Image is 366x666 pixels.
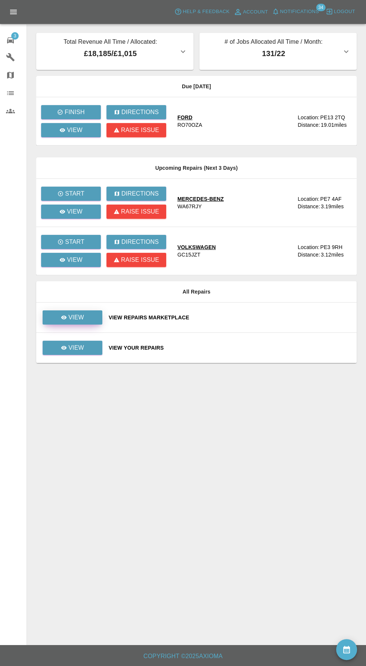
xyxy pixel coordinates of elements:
[177,243,216,251] div: VOLKSWAGEN
[106,235,166,249] button: Directions
[41,253,101,267] a: View
[316,4,325,11] span: 34
[6,651,360,662] h6: Copyright © 2025 Axioma
[106,105,166,119] button: Directions
[43,310,102,325] a: View
[4,3,22,21] button: Open drawer
[36,33,193,70] button: Total Revenue All Time / Allocated:£18,185/£1,015
[243,8,268,16] span: Account
[42,37,179,48] p: Total Revenue All Time / Allocated:
[65,189,84,198] p: Start
[41,235,101,249] button: Start
[65,108,84,117] p: Finish
[298,195,319,203] div: Location:
[270,6,321,18] button: Notifications
[42,314,103,320] a: View
[320,243,342,251] div: PE3 9RH
[67,207,83,216] p: View
[298,243,319,251] div: Location:
[177,114,202,121] div: FORD
[320,114,345,121] div: PE13 2TQ
[43,341,102,355] a: View
[42,344,103,350] a: View
[321,121,351,129] div: 19.01 miles
[298,114,319,121] div: Location:
[11,32,19,40] span: 3
[298,251,320,258] div: Distance:
[121,189,159,198] p: Directions
[106,187,166,201] button: Directions
[67,255,83,264] p: View
[324,6,357,18] button: Logout
[41,123,101,137] a: View
[321,251,351,258] div: 3.12 miles
[109,314,351,321] a: View Repairs Marketplace
[106,253,166,267] button: Raise issue
[298,121,320,129] div: Distance:
[67,126,83,135] p: View
[177,195,292,210] a: MERCEDES-BENZWA67RJY
[298,195,351,210] a: Location:PE7 4AFDistance:3.19miles
[106,123,166,137] button: Raise issue
[109,344,351,352] a: View Your Repairs
[36,76,357,97] th: Due [DATE]
[41,205,101,219] a: View
[298,114,351,129] a: Location:PE13 2TQDistance:19.01miles
[121,126,159,135] p: Raise issue
[177,195,224,203] div: MERCEDES-BENZ
[121,108,159,117] p: Directions
[36,157,357,179] th: Upcoming Repairs (Next 3 Days)
[173,6,231,18] button: Help & Feedback
[321,203,351,210] div: 3.19 miles
[68,343,84,352] p: View
[121,237,159,246] p: Directions
[177,203,202,210] div: WA67RJY
[177,243,292,258] a: VOLKSWAGENGC15JZT
[334,7,355,16] span: Logout
[205,48,342,59] p: 131 / 22
[336,639,357,660] button: availability
[320,195,341,203] div: PE7 4AF
[199,33,357,70] button: # of Jobs Allocated All Time / Month:131/22
[41,187,101,201] button: Start
[121,207,159,216] p: Raise issue
[68,313,84,322] p: View
[183,7,229,16] span: Help & Feedback
[36,281,357,303] th: All Repairs
[106,205,166,219] button: Raise issue
[65,237,84,246] p: Start
[41,105,101,119] button: Finish
[177,251,201,258] div: GC15JZT
[177,114,292,129] a: FORDRO70OZA
[298,243,351,258] a: Location:PE3 9RHDistance:3.12miles
[298,203,320,210] div: Distance:
[42,48,179,59] p: £18,185 / £1,015
[205,37,342,48] p: # of Jobs Allocated All Time / Month:
[280,7,319,16] span: Notifications
[121,255,159,264] p: Raise issue
[177,121,202,129] div: RO70OZA
[232,6,270,18] a: Account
